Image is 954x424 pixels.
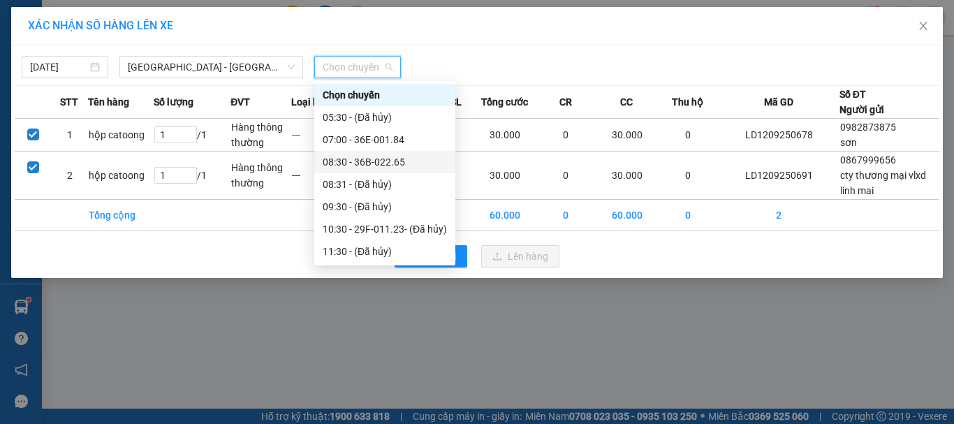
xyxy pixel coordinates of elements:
span: Tên hàng [88,94,129,110]
strong: Hotline : 0889 23 23 23 [166,59,257,69]
td: 2 [719,200,839,231]
span: sơn [840,137,857,148]
button: Close [904,7,943,46]
td: 60.000 [596,200,657,231]
td: 0 [536,152,596,200]
td: 0 [536,200,596,231]
span: XÁC NHẬN SỐ HÀNG LÊN XE [28,19,173,32]
span: CC [620,94,633,110]
span: Số lượng [154,94,193,110]
div: 07:00 - 36E-001.84 [323,132,447,147]
td: --- [291,152,352,200]
div: Số ĐT Người gửi [839,87,884,117]
div: 10:30 - 29F-011.23 - (Đã hủy) [323,221,447,237]
td: LD1209250691 [719,152,839,200]
strong: PHIẾU GỬI HÀNG [155,41,268,56]
td: / 1 [154,152,230,200]
span: cty thương mại vlxd linh mai [840,170,926,196]
td: 0 [657,119,718,152]
span: 0982873875 [840,122,896,133]
td: Hàng thông thường [230,152,291,200]
td: 1 [51,119,87,152]
div: 11:30 - (Đã hủy) [323,244,447,259]
span: STT [60,94,78,110]
button: uploadLên hàng [481,245,559,268]
div: 05:30 - (Đã hủy) [323,110,447,125]
td: 0 [657,152,718,200]
td: 30.000 [474,152,535,200]
td: --- [291,119,352,152]
span: close [918,20,929,31]
td: 30.000 [596,119,657,152]
span: Chọn chuyến [323,57,392,78]
div: 08:31 - (Đã hủy) [323,177,447,192]
td: hộp catoong [88,119,154,152]
div: Chọn chuyến [314,84,455,106]
td: Tổng cộng [88,200,154,231]
span: Thu hộ [672,94,703,110]
span: Tổng cước [481,94,528,110]
td: 0 [657,200,718,231]
div: 08:30 - 36B-022.65 [323,154,447,170]
td: hộp catoong [88,152,154,200]
span: Mã GD [764,94,793,110]
td: / 1 [154,119,230,152]
span: ĐVT [230,94,250,110]
td: 60.000 [474,200,535,231]
div: Chọn chuyến [323,87,447,103]
span: CR [559,94,572,110]
strong: : [DOMAIN_NAME] [149,72,273,85]
span: Hà Nội - Thanh Hóa [128,57,295,78]
td: 2 [51,152,87,200]
td: LD1209250678 [719,119,839,152]
strong: CÔNG TY TNHH VĨNH QUANG [117,24,307,38]
td: 30.000 [596,152,657,200]
td: 30.000 [474,119,535,152]
td: 0 [536,119,596,152]
span: 0867999656 [840,154,896,166]
div: 09:30 - (Đã hủy) [323,199,447,214]
span: Website [149,74,182,85]
input: 12/09/2025 [30,59,87,75]
span: down [287,63,295,71]
img: logo [17,22,83,87]
span: Loại hàng [291,94,335,110]
td: Hàng thông thường [230,119,291,152]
